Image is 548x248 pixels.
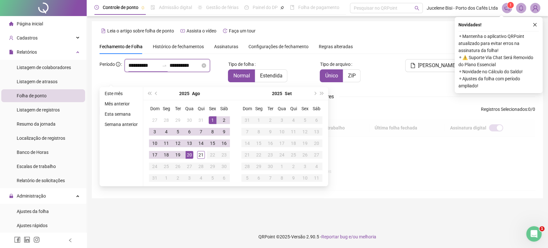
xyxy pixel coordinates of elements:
sup: 1 [507,2,514,8]
div: 11 [290,128,297,136]
div: 11 [313,174,320,182]
span: Listagem de atrasos [17,79,57,84]
td: 2025-08-12 [172,137,184,149]
span: Banco de Horas [17,150,48,155]
td: 2025-09-07 [241,126,253,137]
td: 2025-10-04 [311,161,322,172]
div: 9 [290,174,297,182]
th: Dom [149,103,161,114]
th: Qui [288,103,299,114]
div: 24 [151,163,159,170]
div: 12 [301,128,309,136]
span: Leia o artigo sobre folha de ponto [107,28,174,33]
span: history [223,29,227,33]
div: 5 [209,174,216,182]
div: 27 [186,163,193,170]
td: 2025-09-25 [288,149,299,161]
span: file [410,63,415,68]
span: dashboard [244,5,249,10]
span: Relatórios [17,49,37,55]
div: 18 [162,151,170,159]
div: 3 [186,174,193,182]
td: 2025-10-06 [253,172,265,184]
td: 2025-09-26 [299,149,311,161]
span: Folha de ponto [17,93,47,98]
div: 31 [197,116,205,124]
div: 2 [174,174,182,182]
span: Cadastros [17,35,38,40]
span: Histórico de fechamentos [153,44,204,49]
span: : 0 / 0 [481,106,535,116]
td: 2025-09-29 [253,161,265,172]
span: Listagem de colaboradores [17,65,71,70]
li: Semana anterior [102,120,140,128]
div: 28 [162,116,170,124]
div: 5 [243,174,251,182]
div: 22 [209,151,216,159]
div: 27 [313,151,320,159]
span: linkedin [24,236,30,243]
span: file-done [151,5,155,10]
div: 23 [266,151,274,159]
span: Único [325,73,338,79]
div: 1 [255,116,263,124]
div: 21 [243,151,251,159]
td: 2025-07-28 [161,114,172,126]
div: 17 [278,139,286,147]
button: year panel [179,87,189,100]
div: 5 [174,128,182,136]
span: Painel do DP [253,5,278,10]
div: 2 [266,116,274,124]
div: 8 [209,128,216,136]
span: lock [9,194,13,198]
td: 2025-10-09 [288,172,299,184]
td: 2025-08-07 [195,126,207,137]
button: month panel [192,87,200,100]
span: Normal [233,73,250,79]
td: 2025-09-22 [253,149,265,161]
span: Relatório de solicitações [17,178,65,183]
th: Seg [161,103,172,114]
button: prev-year [153,87,160,100]
th: Sex [207,103,218,114]
div: 29 [174,116,182,124]
div: 14 [243,139,251,147]
td: 2025-08-23 [218,149,230,161]
span: notification [504,5,510,11]
span: close-circle [202,63,206,68]
td: 2025-08-08 [207,126,218,137]
td: 2025-09-21 [241,149,253,161]
div: 1 [278,163,286,170]
td: 2025-09-23 [265,149,276,161]
div: 24 [278,151,286,159]
td: 2025-08-13 [184,137,195,149]
button: year panel [272,87,282,100]
span: Escalas de trabalho [17,164,56,169]
td: 2025-10-10 [299,172,311,184]
span: Faça um tour [229,28,256,33]
span: user-add [9,36,13,40]
div: 14 [197,139,205,147]
span: close [533,22,537,27]
td: 2025-09-19 [299,137,311,149]
button: next-year [311,87,318,100]
span: Regras alteradas [319,44,353,49]
div: 6 [186,128,193,136]
td: 2025-10-01 [276,161,288,172]
td: 2025-08-19 [172,149,184,161]
td: 2025-08-15 [207,137,218,149]
span: clock-circle [94,5,99,10]
td: 2025-09-02 [172,172,184,184]
div: 10 [301,174,309,182]
td: 2025-08-14 [195,137,207,149]
td: 2025-08-05 [172,126,184,137]
th: Seg [253,103,265,114]
td: 2025-08-31 [241,114,253,126]
td: 2025-09-01 [253,114,265,126]
div: 30 [266,163,274,170]
div: 15 [209,139,216,147]
td: 2025-09-05 [207,172,218,184]
span: Controle de ponto [103,5,138,10]
div: 2 [220,116,228,124]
